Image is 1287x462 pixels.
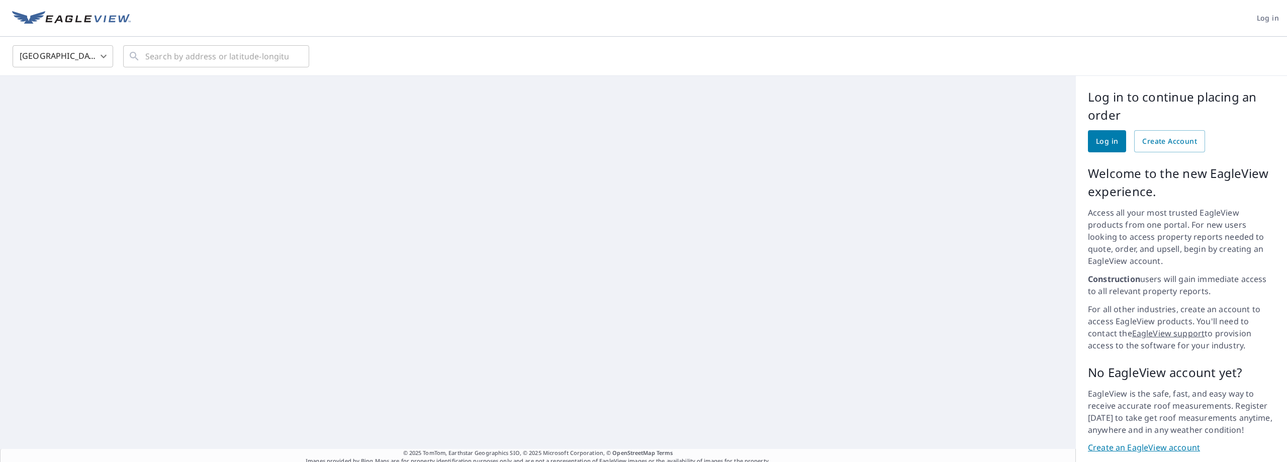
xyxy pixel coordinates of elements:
[1088,207,1275,267] p: Access all your most trusted EagleView products from one portal. For new users looking to access ...
[1134,130,1205,152] a: Create Account
[1257,12,1279,25] span: Log in
[1088,164,1275,201] p: Welcome to the new EagleView experience.
[12,11,131,26] img: EV Logo
[1088,130,1126,152] a: Log in
[657,449,673,456] a: Terms
[1142,135,1197,148] span: Create Account
[612,449,655,456] a: OpenStreetMap
[13,42,113,70] div: [GEOGRAPHIC_DATA]
[1088,273,1275,297] p: users will gain immediate access to all relevant property reports.
[1088,273,1140,285] strong: Construction
[1088,303,1275,351] p: For all other industries, create an account to access EagleView products. You'll need to contact ...
[1088,363,1275,382] p: No EagleView account yet?
[1088,88,1275,124] p: Log in to continue placing an order
[1096,135,1118,148] span: Log in
[1088,388,1275,436] p: EagleView is the safe, fast, and easy way to receive accurate roof measurements. Register [DATE] ...
[145,42,289,70] input: Search by address or latitude-longitude
[403,449,673,457] span: © 2025 TomTom, Earthstar Geographics SIO, © 2025 Microsoft Corporation, ©
[1132,328,1205,339] a: EagleView support
[1088,442,1275,453] a: Create an EagleView account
